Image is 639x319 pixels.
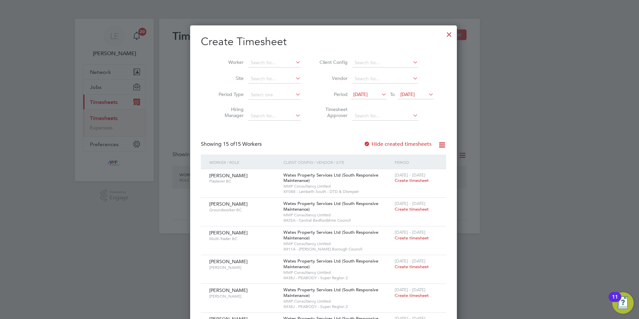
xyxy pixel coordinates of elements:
span: [DATE] - [DATE] [395,229,425,235]
span: IM25A - Central Bedfordshire Council [283,218,391,223]
span: [DATE] - [DATE] [395,172,425,178]
div: Showing [201,141,263,148]
span: IM38J - PEABODY - Super Region 2 [283,275,391,281]
span: 15 of [223,141,235,147]
span: Wates Property Services Ltd (South Responsive Maintenance) [283,287,378,298]
label: Hide created timesheets [364,141,431,147]
span: Wates Property Services Ltd (South Responsive Maintenance) [283,258,378,270]
label: Site [214,75,244,81]
span: MMP Consultancy Limited [283,212,391,218]
span: [DATE] [353,91,368,97]
span: [DATE] - [DATE] [395,258,425,264]
label: Client Config [317,59,348,65]
span: XF088 - Lambeth South - DTD & Disrepair [283,189,391,194]
span: [PERSON_NAME] [209,294,278,299]
span: Wates Property Services Ltd (South Responsive Maintenance) [283,201,378,212]
span: [DATE] [400,91,415,97]
div: Client Config / Vendor / Site [282,154,393,170]
span: [DATE] - [DATE] [395,201,425,206]
span: Create timesheet [395,264,429,270]
span: Multi-Trader BC [209,236,278,241]
span: 15 Workers [223,141,262,147]
span: [PERSON_NAME] [209,201,248,207]
input: Search for... [248,74,301,84]
span: MMP Consultancy Limited [283,270,391,275]
label: Period Type [214,91,244,97]
span: Plasterer BC [209,179,278,184]
span: [DATE] - [DATE] [395,287,425,293]
div: Worker / Role [208,154,282,170]
input: Select one [248,90,301,100]
label: Hiring Manager [214,106,244,118]
span: Create timesheet [395,235,429,241]
span: [PERSON_NAME] [209,265,278,270]
label: Timesheet Approver [317,106,348,118]
span: Wates Property Services Ltd (South Responsive Maintenance) [283,229,378,241]
span: Create timesheet [395,293,429,298]
span: MMP Consultancy Limited [283,184,391,189]
label: Period [317,91,348,97]
span: IM11A - [PERSON_NAME] Borough Council [283,246,391,252]
span: Wates Property Services Ltd (South Responsive Maintenance) [283,172,378,184]
input: Search for... [248,58,301,68]
div: 11 [612,297,618,306]
span: [PERSON_NAME] [209,173,248,179]
span: Create timesheet [395,178,429,183]
span: [PERSON_NAME] [209,287,248,293]
input: Search for... [352,58,418,68]
h2: Create Timesheet [201,35,446,49]
input: Search for... [352,74,418,84]
span: [PERSON_NAME] [209,230,248,236]
span: MMP Consultancy Limited [283,241,391,246]
label: Worker [214,59,244,65]
input: Search for... [352,111,418,121]
button: Open Resource Center, 11 new notifications [612,292,634,314]
label: Vendor [317,75,348,81]
span: [PERSON_NAME] [209,258,248,264]
span: Groundworker BC [209,207,278,213]
span: IM38J - PEABODY - Super Region 2 [283,304,391,309]
span: MMP Consultancy Limited [283,299,391,304]
span: Create timesheet [395,206,429,212]
div: Period [393,154,439,170]
input: Search for... [248,111,301,121]
span: To [388,90,397,99]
